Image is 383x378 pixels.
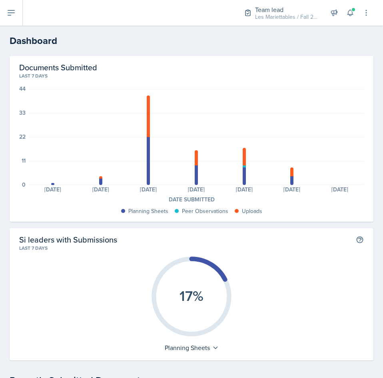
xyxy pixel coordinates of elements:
div: Peer Observations [182,207,228,215]
div: Last 7 days [19,245,364,252]
div: 11 [22,158,26,163]
div: 22 [19,134,26,139]
div: 33 [19,110,26,115]
div: 44 [19,86,26,92]
div: Last 7 days [19,72,364,80]
div: [DATE] [29,187,77,192]
text: 17% [180,285,203,306]
div: Planning Sheets [128,207,168,215]
div: Team lead [255,5,319,14]
div: [DATE] [316,187,364,192]
h2: Documents Submitted [19,62,364,72]
div: [DATE] [220,187,268,192]
div: 0 [22,182,26,187]
div: Date Submitted [19,195,364,204]
div: Uploads [242,207,262,215]
div: [DATE] [172,187,220,192]
div: [DATE] [124,187,172,192]
div: [DATE] [268,187,316,192]
div: Les Mariettables / Fall 2025 [255,13,319,21]
h2: Si leaders with Submissions [19,235,117,245]
div: [DATE] [77,187,125,192]
h2: Dashboard [10,34,373,48]
div: Planning Sheets [161,341,223,354]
